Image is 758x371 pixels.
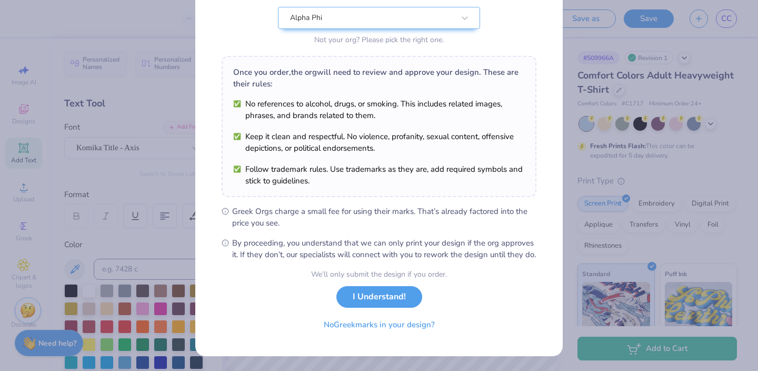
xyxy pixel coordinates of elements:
[278,34,480,45] div: Not your org? Please pick the right one.
[315,314,444,336] button: NoGreekmarks in your design?
[233,98,525,121] li: No references to alcohol, drugs, or smoking. This includes related images, phrases, and brands re...
[336,286,422,308] button: I Understand!
[232,206,536,229] span: Greek Orgs charge a small fee for using their marks. That’s already factored into the price you see.
[233,131,525,154] li: Keep it clean and respectful. No violence, profanity, sexual content, offensive depictions, or po...
[232,237,536,260] span: By proceeding, you understand that we can only print your design if the org approves it. If they ...
[233,66,525,90] div: Once you order, the org will need to review and approve your design. These are their rules:
[311,269,447,280] div: We’ll only submit the design if you order.
[233,163,525,187] li: Follow trademark rules. Use trademarks as they are, add required symbols and stick to guidelines.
